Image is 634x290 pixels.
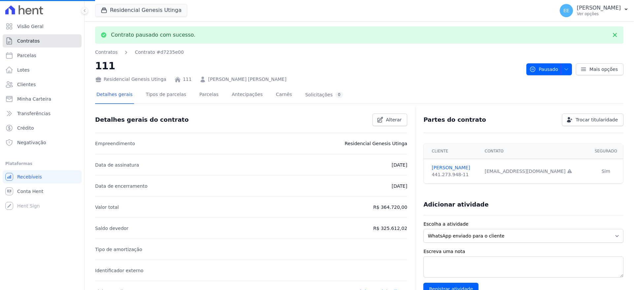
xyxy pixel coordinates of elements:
p: Contrato pausado com sucesso. [111,32,195,38]
div: [EMAIL_ADDRESS][DOMAIN_NAME] [485,168,585,175]
div: Plataformas [5,160,79,168]
h2: 111 [95,58,521,73]
a: Negativação [3,136,82,149]
a: Parcelas [3,49,82,62]
a: Lotes [3,63,82,77]
a: Minha Carteira [3,92,82,106]
a: Transferências [3,107,82,120]
span: Mais opções [589,66,618,73]
h3: Partes do contrato [423,116,486,124]
td: Sim [589,159,623,184]
a: [PERSON_NAME] [432,164,476,171]
a: Conta Hent [3,185,82,198]
span: Conta Hent [17,188,43,195]
th: Contato [481,144,589,159]
div: 441.273.948-11 [432,171,476,178]
span: EE [563,8,569,13]
a: Parcelas [198,86,220,104]
p: Empreendimento [95,140,135,147]
p: Tipo de amortização [95,245,142,253]
a: Detalhes gerais [95,86,134,104]
p: [DATE] [392,182,407,190]
nav: Breadcrumb [95,49,521,56]
span: Contratos [17,38,40,44]
nav: Breadcrumb [95,49,184,56]
p: Valor total [95,203,119,211]
p: R$ 364.720,00 [373,203,407,211]
a: Visão Geral [3,20,82,33]
span: Alterar [386,116,402,123]
a: Solicitações0 [304,86,344,104]
span: Crédito [17,125,34,131]
p: Saldo devedor [95,224,128,232]
span: Visão Geral [17,23,44,30]
p: Residencial Genesis Utinga [345,140,407,147]
a: Recebíveis [3,170,82,183]
h3: Adicionar atividade [423,201,488,209]
label: Escreva uma nota [423,248,623,255]
button: EE [PERSON_NAME] Ver opções [554,1,634,20]
p: Ver opções [577,11,621,16]
p: Data de assinatura [95,161,139,169]
a: Crédito [3,121,82,135]
th: Cliente [424,144,480,159]
a: Tipos de parcelas [145,86,188,104]
div: 0 [335,92,343,98]
p: R$ 325.612,02 [373,224,407,232]
p: [DATE] [392,161,407,169]
a: Mais opções [576,63,623,75]
div: Residencial Genesis Utinga [95,76,166,83]
a: Contratos [95,49,118,56]
span: Pausado [529,63,558,75]
span: Transferências [17,110,51,117]
a: Antecipações [230,86,264,104]
button: Residencial Genesis Utinga [95,4,187,16]
a: Contrato #d7235e00 [135,49,184,56]
p: Identificador externo [95,267,143,274]
p: Data de encerramento [95,182,148,190]
a: Clientes [3,78,82,91]
span: Negativação [17,139,46,146]
a: Alterar [372,113,407,126]
span: Minha Carteira [17,96,51,102]
label: Escolha a atividade [423,221,623,228]
div: Solicitações [305,92,343,98]
button: Pausado [526,63,572,75]
a: Carnês [274,86,293,104]
p: [PERSON_NAME] [577,5,621,11]
span: Recebíveis [17,174,42,180]
h3: Detalhes gerais do contrato [95,116,189,124]
a: [PERSON_NAME] [PERSON_NAME] [208,76,286,83]
span: Clientes [17,81,36,88]
a: Contratos [3,34,82,48]
span: Parcelas [17,52,36,59]
span: Lotes [17,67,30,73]
a: 111 [183,76,192,83]
a: Trocar titularidade [562,113,623,126]
span: Trocar titularidade [576,116,618,123]
th: Segurado [589,144,623,159]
